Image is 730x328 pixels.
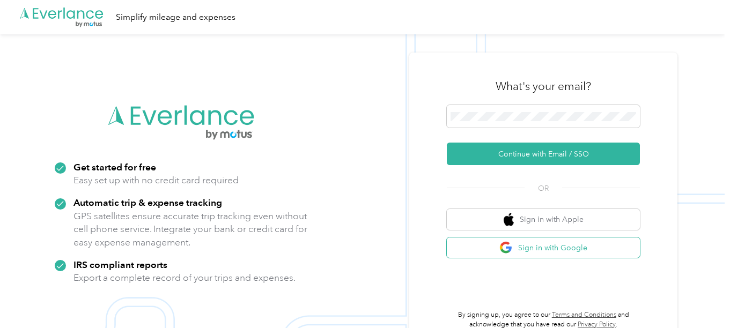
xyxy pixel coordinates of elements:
button: Continue with Email / SSO [447,143,640,165]
p: Export a complete record of your trips and expenses. [73,271,296,285]
span: OR [525,183,562,194]
p: GPS satellites ensure accurate trip tracking even without cell phone service. Integrate your bank... [73,210,308,249]
strong: Get started for free [73,161,156,173]
img: google logo [499,241,513,255]
h3: What's your email? [496,79,591,94]
button: google logoSign in with Google [447,237,640,258]
strong: Automatic trip & expense tracking [73,197,222,208]
img: apple logo [504,213,514,226]
p: Easy set up with no credit card required [73,174,239,187]
button: apple logoSign in with Apple [447,209,640,230]
strong: IRS compliant reports [73,259,167,270]
a: Terms and Conditions [552,311,616,319]
div: Simplify mileage and expenses [116,11,235,24]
